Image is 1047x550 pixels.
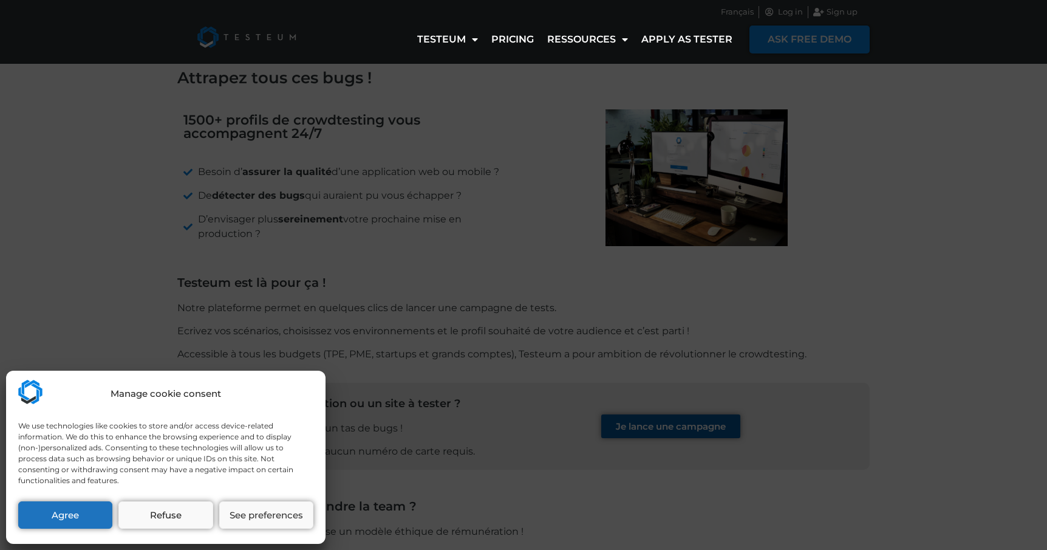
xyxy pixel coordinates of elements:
[485,26,541,53] a: Pricing
[18,421,312,486] div: We use technologies like cookies to store and/or access device-related information. We do this to...
[18,380,43,404] img: Testeum.com - Application crowdtesting platform
[219,501,313,529] button: See preferences
[411,26,739,53] nav: Menu
[411,26,485,53] a: Testeum
[541,26,635,53] a: Ressources
[18,501,112,529] button: Agree
[111,387,221,401] div: Manage cookie consent
[118,501,213,529] button: Refuse
[635,26,739,53] a: Apply as tester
